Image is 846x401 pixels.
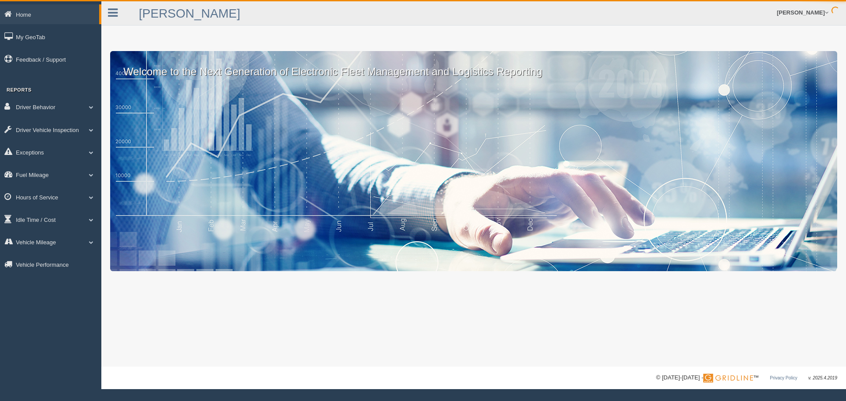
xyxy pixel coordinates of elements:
[703,374,753,383] img: Gridline
[656,373,837,383] div: © [DATE]-[DATE] - ™
[139,7,240,20] a: [PERSON_NAME]
[110,51,837,79] p: Welcome to the Next Generation of Electronic Fleet Management and Logistics Reporting
[809,375,837,380] span: v. 2025.4.2019
[770,375,797,380] a: Privacy Policy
